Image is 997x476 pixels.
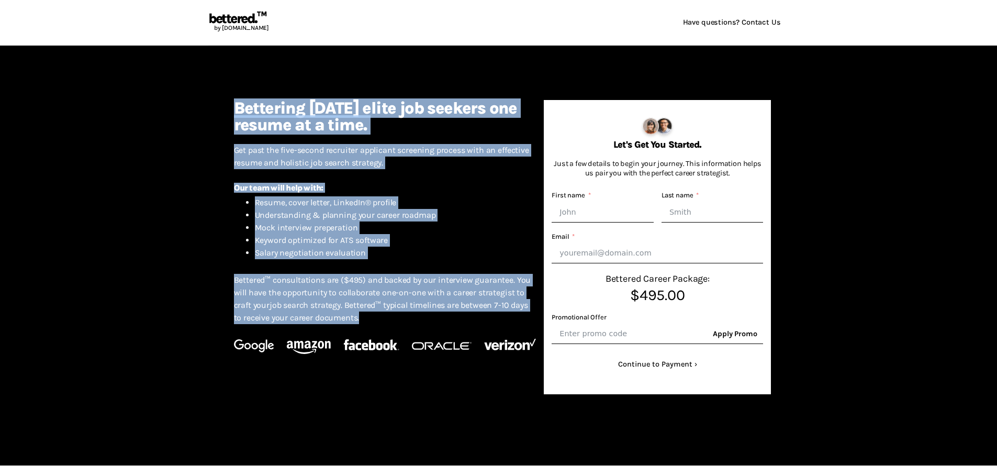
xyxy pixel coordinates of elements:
[255,209,536,222] li: Understanding & planning your career roadmap
[234,268,536,330] p: Bettered™ consultations are ($495) and backed by our interview guarantee. You will have the oppor...
[552,192,590,199] label: First name
[255,222,536,234] li: Mock interview preperation
[552,234,575,240] label: Email
[552,288,763,303] span: $495.00
[552,202,654,223] input: John
[552,274,763,288] span: Bettered Career Package:
[208,13,269,32] a: bettered.™by [DOMAIN_NAME]
[234,100,536,134] h4: Bettering [DATE] elite job seekers one resume at a time.
[255,234,536,247] li: Keyword optimized for ATS software
[552,355,763,374] button: Continue to Payment
[552,324,707,344] input: Promotional Offer
[945,424,984,463] iframe: Drift Widget Chat Controller
[552,140,763,149] h6: Let's Get You Started.
[255,247,536,259] li: Salary negotiation evaluation
[234,138,536,175] p: Get past the five-second recruiter applicant screening process with an effective resume and holis...
[234,183,323,193] strong: Our team will help with:
[675,13,789,32] a: Have questions? Contact Us
[255,196,536,209] li: Resume, cover letter, LinkedIn® profile
[707,324,763,344] span: Apply Promo
[662,202,764,223] input: Smith
[208,24,269,31] span: by [DOMAIN_NAME]
[552,153,763,184] p: Just a few details to begin your journey. This information helps us pair you with the perfect car...
[552,314,606,321] label: Promotional Offer
[552,243,763,263] input: Email
[662,192,699,199] label: Last name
